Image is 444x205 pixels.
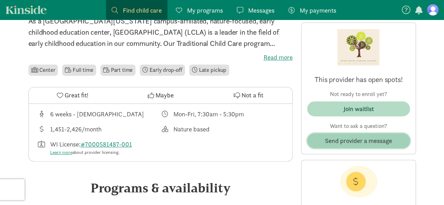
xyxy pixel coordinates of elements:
button: Send provider a message [307,133,410,148]
span: My payments [300,6,336,15]
div: This provider's education philosophy [160,124,284,134]
li: Center [28,64,58,76]
span: Messages [248,6,274,15]
button: Not a fit [204,87,292,103]
p: Not ready to enroll yet? [307,90,410,98]
li: Late pickup [189,64,229,76]
button: Join waitlist [307,101,410,116]
p: Want to ask a question? [307,122,410,130]
span: Great fit! [65,90,88,100]
div: Programs & availability [28,178,293,197]
div: about provider licensing. [50,149,135,156]
p: As a [GEOGRAPHIC_DATA][US_STATE] campus-affiliated, nature-focused, early childhood education cen... [28,15,293,49]
div: 1,451-2,426/month [50,124,101,134]
div: Nature based [173,124,210,134]
div: Mon-Fri, 7:30am - 5:30pm [173,109,244,119]
span: Not a fit [241,90,263,100]
img: Provider logo [337,28,379,66]
li: Part time [100,64,135,76]
div: Join waitlist [343,104,373,114]
span: Find child care [123,6,162,15]
p: This provider has open spots! [307,75,410,84]
li: Early drop-off [140,64,185,76]
span: Maybe [155,90,173,100]
a: Learn more [50,149,72,155]
div: License number [37,139,161,156]
div: 6 weeks - [DEMOGRAPHIC_DATA] [50,109,144,119]
li: Full time [62,64,96,76]
span: Send provider a message [325,136,392,145]
div: Age range for children that this provider cares for [37,109,161,119]
button: Maybe [117,87,204,103]
div: Class schedule [160,109,284,119]
button: Great fit! [29,87,117,103]
div: Average tuition for this program [37,124,161,134]
span: My programs [187,6,223,15]
label: Read more [28,53,293,62]
div: WI License: [50,139,135,156]
a: Kinside [6,5,47,14]
a: #7000581487-001 [81,140,132,148]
